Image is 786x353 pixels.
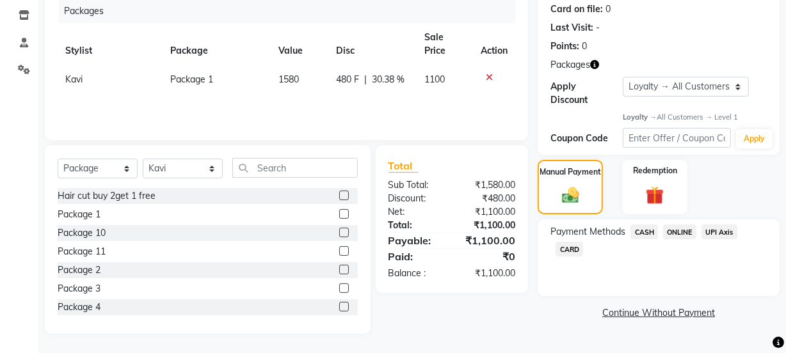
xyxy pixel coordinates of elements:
label: Manual Payment [540,166,601,178]
div: Apply Discount [550,80,623,107]
div: - [596,21,600,35]
div: ₹1,580.00 [452,178,525,192]
span: Kavi [65,74,83,85]
div: Package 11 [58,245,106,258]
label: Redemption [633,165,677,176]
img: _gift.svg [640,184,670,207]
div: Package 1 [58,208,100,221]
div: Paid: [379,249,452,264]
span: CARD [556,242,583,256]
th: Stylist [58,23,163,65]
div: Last Visit: [550,21,593,35]
th: Value [271,23,328,65]
div: ₹1,100.00 [452,205,525,219]
span: Payment Methods [550,225,625,239]
button: Apply [736,129,773,148]
span: | [364,73,367,86]
th: Sale Price [417,23,474,65]
th: Action [473,23,515,65]
div: 0 [582,40,587,53]
span: 1100 [424,74,445,85]
div: ₹1,100.00 [452,219,525,232]
span: 480 F [336,73,359,86]
span: CASH [630,224,658,239]
input: Enter Offer / Coupon Code [623,128,731,148]
div: Package 4 [58,301,100,314]
div: Package 2 [58,263,100,277]
input: Search [232,158,358,178]
div: Hair cut buy 2get 1 free [58,189,156,203]
div: Points: [550,40,579,53]
div: Balance : [379,267,452,280]
strong: Loyalty → [623,113,657,122]
div: Sub Total: [379,178,452,192]
span: UPI Axis [702,224,737,239]
span: ONLINE [663,224,696,239]
div: Discount: [379,192,452,205]
span: Package 1 [170,74,213,85]
div: ₹0 [452,249,525,264]
div: Coupon Code [550,132,623,145]
span: Packages [550,58,590,72]
div: All Customers → Level 1 [623,112,767,123]
div: ₹1,100.00 [452,233,525,248]
th: Package [163,23,271,65]
div: 0 [606,3,611,16]
div: Payable: [379,233,452,248]
a: Continue Without Payment [540,306,777,320]
div: Package 10 [58,226,106,240]
div: ₹480.00 [452,192,525,205]
span: Total [389,159,418,173]
span: 1580 [278,74,299,85]
th: Disc [328,23,417,65]
div: ₹1,100.00 [452,267,525,280]
div: Package 3 [58,282,100,295]
span: 30.38 % [372,73,405,86]
div: Net: [379,205,452,219]
img: _cash.svg [557,185,584,205]
div: Total: [379,219,452,232]
div: Card on file: [550,3,603,16]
